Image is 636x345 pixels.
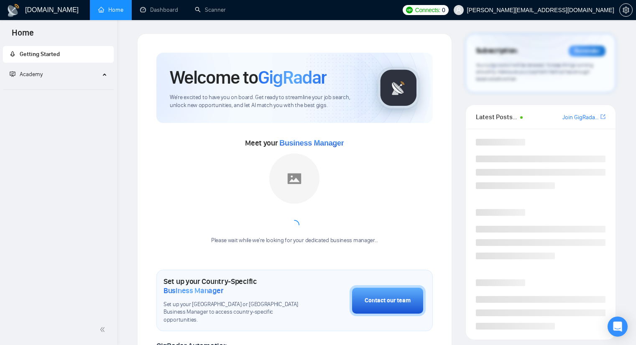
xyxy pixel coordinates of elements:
button: setting [619,3,633,17]
span: We're excited to have you on board. Get ready to streamline your job search, unlock new opportuni... [170,94,364,110]
img: gigradar-logo.png [378,67,419,109]
span: Your subscription will be renewed. To keep things running smoothly, make sure your payment method... [476,62,593,82]
div: Contact our team [365,296,411,305]
a: setting [619,7,633,13]
div: Open Intercom Messenger [608,317,628,337]
h1: Set up your Country-Specific [163,277,308,295]
span: export [600,113,605,120]
span: Academy [10,71,43,78]
a: searchScanner [195,6,226,13]
span: fund-projection-screen [10,71,15,77]
li: Getting Started [3,46,114,63]
span: Set up your [GEOGRAPHIC_DATA] or [GEOGRAPHIC_DATA] Business Manager to access country-specific op... [163,301,308,325]
a: homeHome [98,6,123,13]
a: export [600,113,605,121]
h1: Welcome to [170,66,327,89]
a: Join GigRadar Slack Community [562,113,599,122]
img: logo [7,4,20,17]
div: Please wait while we're looking for your dedicated business manager... [206,237,383,245]
span: Academy [20,71,43,78]
span: Connects: [415,5,440,15]
li: Academy Homepage [3,86,114,92]
span: Home [5,27,41,44]
span: loading [288,218,302,233]
span: GigRadar [258,66,327,89]
button: Contact our team [350,285,426,316]
span: user [456,7,462,13]
span: Business Manager [279,139,344,147]
span: rocket [10,51,15,57]
span: 0 [442,5,445,15]
span: Subscription [476,44,517,58]
a: dashboardDashboard [140,6,178,13]
span: Business Manager [163,286,223,295]
img: placeholder.png [269,153,319,204]
img: upwork-logo.png [406,7,413,13]
span: Getting Started [20,51,60,58]
span: double-left [100,325,108,334]
div: Reminder [569,46,605,56]
span: Latest Posts from the GigRadar Community [476,112,518,122]
span: Meet your [245,138,344,148]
